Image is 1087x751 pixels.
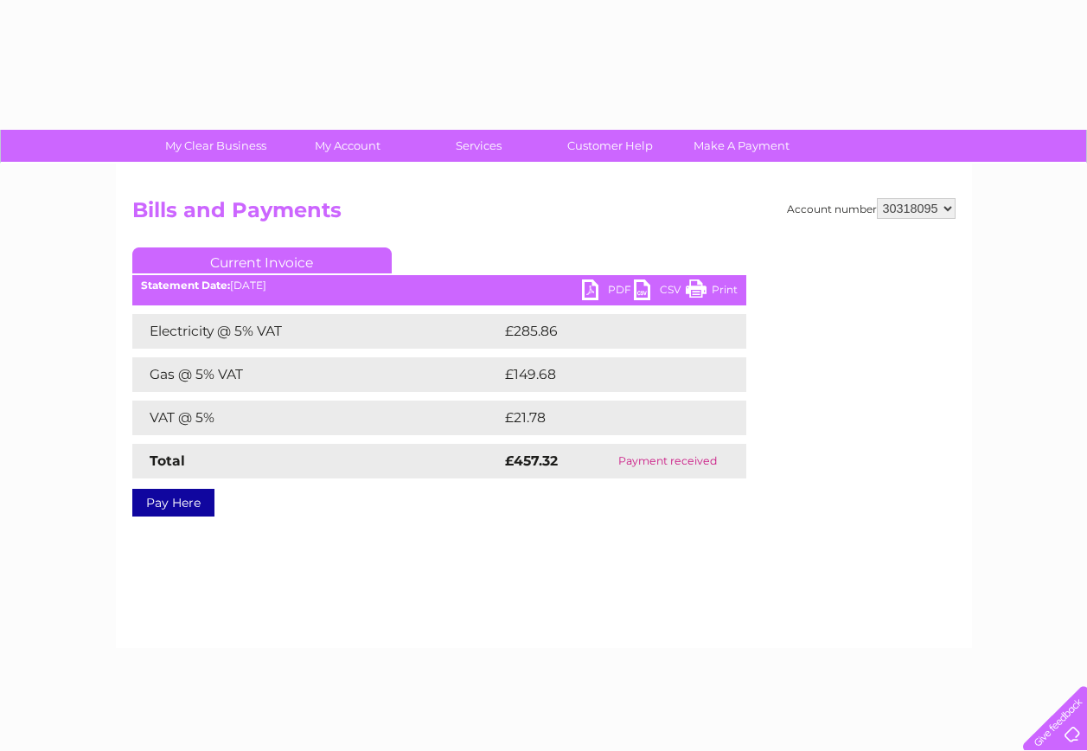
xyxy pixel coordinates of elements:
h2: Bills and Payments [132,198,956,231]
a: CSV [634,279,686,305]
td: Payment received [590,444,746,478]
b: Statement Date: [141,279,230,292]
td: £21.78 [501,401,710,435]
a: Current Invoice [132,247,392,273]
strong: Total [150,453,185,469]
a: Customer Help [539,130,681,162]
td: Gas @ 5% VAT [132,357,501,392]
a: My Clear Business [144,130,287,162]
a: Pay Here [132,489,214,517]
div: Account number [787,198,956,219]
td: £149.68 [501,357,715,392]
a: Make A Payment [670,130,813,162]
a: Print [686,279,738,305]
div: [DATE] [132,279,746,292]
strong: £457.32 [505,453,558,469]
a: Services [407,130,550,162]
a: PDF [582,279,634,305]
td: £285.86 [501,314,716,349]
a: My Account [276,130,419,162]
td: Electricity @ 5% VAT [132,314,501,349]
td: VAT @ 5% [132,401,501,435]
